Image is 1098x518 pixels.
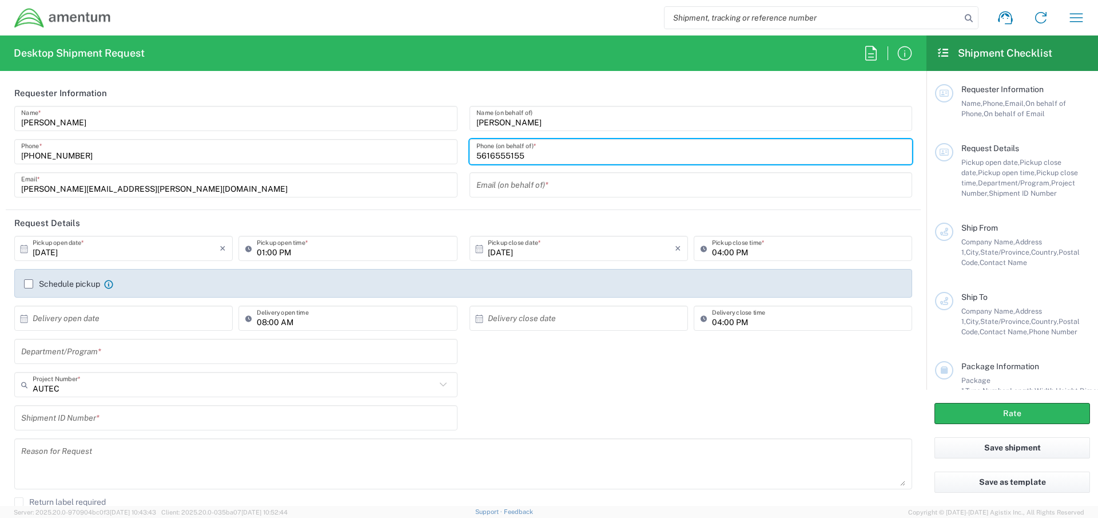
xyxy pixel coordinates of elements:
[961,238,1015,246] span: Company Name,
[961,99,982,108] span: Name,
[1056,386,1080,395] span: Height,
[220,239,226,258] i: ×
[161,509,288,516] span: Client: 2025.20.0-035ba07
[937,46,1052,60] h2: Shipment Checklist
[1031,317,1059,326] span: Country,
[961,292,988,302] span: Ship To
[934,472,1090,493] button: Save as template
[961,223,998,232] span: Ship From
[110,509,156,516] span: [DATE] 10:43:43
[934,437,1090,458] button: Save shipment
[980,317,1031,326] span: State/Province,
[934,403,1090,424] button: Rate
[908,507,1084,517] span: Copyright © [DATE]-[DATE] Agistix Inc., All Rights Reserved
[978,168,1036,177] span: Pickup open time,
[14,218,80,229] h2: Request Details
[1010,386,1035,395] span: Length,
[504,508,533,515] a: Feedback
[965,386,982,395] span: Type,
[980,258,1027,267] span: Contact Name
[14,46,145,60] h2: Desktop Shipment Request
[665,7,961,29] input: Shipment, tracking or reference number
[961,85,1044,94] span: Requester Information
[241,509,288,516] span: [DATE] 10:52:44
[980,248,1031,256] span: State/Province,
[984,109,1045,118] span: On behalf of Email
[961,158,1020,167] span: Pickup open date,
[14,88,107,99] h2: Requester Information
[982,99,1005,108] span: Phone,
[961,144,1019,153] span: Request Details
[961,362,1039,371] span: Package Information
[14,509,156,516] span: Server: 2025.20.0-970904bc0f3
[961,376,990,395] span: Package 1:
[961,307,1015,315] span: Company Name,
[1029,327,1077,336] span: Phone Number
[14,497,106,507] label: Return label required
[989,189,1057,197] span: Shipment ID Number
[1035,386,1056,395] span: Width,
[14,7,112,29] img: dyncorp
[475,508,504,515] a: Support
[982,386,1010,395] span: Number,
[966,248,980,256] span: City,
[1005,99,1025,108] span: Email,
[24,279,100,288] label: Schedule pickup
[1031,248,1059,256] span: Country,
[978,179,1051,187] span: Department/Program,
[675,239,681,258] i: ×
[966,317,980,326] span: City,
[980,327,1029,336] span: Contact Name,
